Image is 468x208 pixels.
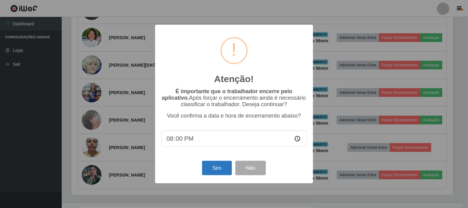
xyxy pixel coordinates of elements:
b: É importante que o trabalhador encerre pelo aplicativo. [162,88,292,101]
h2: Atenção! [214,73,254,85]
button: Sim [202,161,232,175]
button: Não [235,161,266,175]
p: Após forçar o encerramento ainda é necessário classificar o trabalhador. Deseja continuar? [161,88,307,108]
p: Você confirma a data e hora de encerramento abaixo? [161,113,307,119]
